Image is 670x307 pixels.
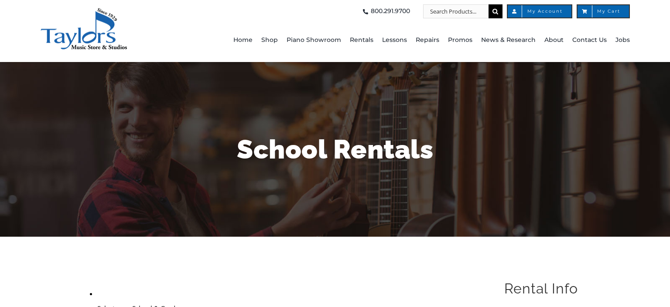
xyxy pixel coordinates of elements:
[360,4,410,18] a: 800.291.9700
[505,248,589,263] h2: Rental Info
[572,33,607,47] span: Contact Us
[80,131,590,168] h1: School Rentals
[261,33,278,47] span: Shop
[448,33,472,47] span: Promos
[448,18,472,62] a: Promos
[423,4,489,18] input: Search Products...
[544,33,564,47] span: About
[233,18,253,62] a: Home
[481,33,536,47] span: News & Research
[40,7,127,15] a: taylors-music-store-west-chester
[615,18,630,62] a: Jobs
[544,18,564,62] a: About
[516,9,563,14] span: My Account
[615,33,630,47] span: Jobs
[287,33,341,47] span: Piano Showroom
[261,18,278,62] a: Shop
[586,9,620,14] span: My Cart
[382,18,407,62] a: Lessons
[350,33,373,47] span: Rentals
[90,252,172,264] li: Select your School & Grade
[194,18,630,62] nav: Main Menu
[481,18,536,62] a: News & Research
[382,33,407,47] span: Lessons
[416,18,439,62] a: Repairs
[350,18,373,62] a: Rentals
[509,282,577,293] li: $0.00
[416,33,439,47] span: Repairs
[489,4,502,18] input: Search
[183,288,284,297] strong: with over 70 years experience.
[174,276,381,285] strong: [PERSON_NAME] and [US_STATE][GEOGRAPHIC_DATA], [US_STATE]
[287,18,341,62] a: Piano Showroom
[233,33,253,47] span: Home
[371,4,410,18] span: 800.291.9700
[194,4,630,18] nav: Top Right
[507,4,572,18] a: My Account
[572,18,607,62] a: Contact Us
[577,4,630,18] a: My Cart
[509,270,577,282] li: Tax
